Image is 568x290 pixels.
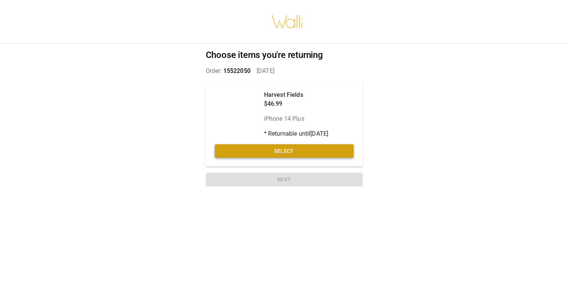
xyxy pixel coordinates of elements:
[215,144,354,158] button: Select
[264,99,329,108] p: $46.99
[264,90,329,99] p: Harvest Fields
[271,6,303,38] img: walli-inc.myshopify.com
[206,50,363,61] h2: Choose items you're returning
[206,67,363,75] p: Order: [DATE]
[264,129,329,138] p: * Returnable until [DATE]
[223,67,251,74] span: 15522050
[264,114,329,123] p: iPhone 14 Plus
